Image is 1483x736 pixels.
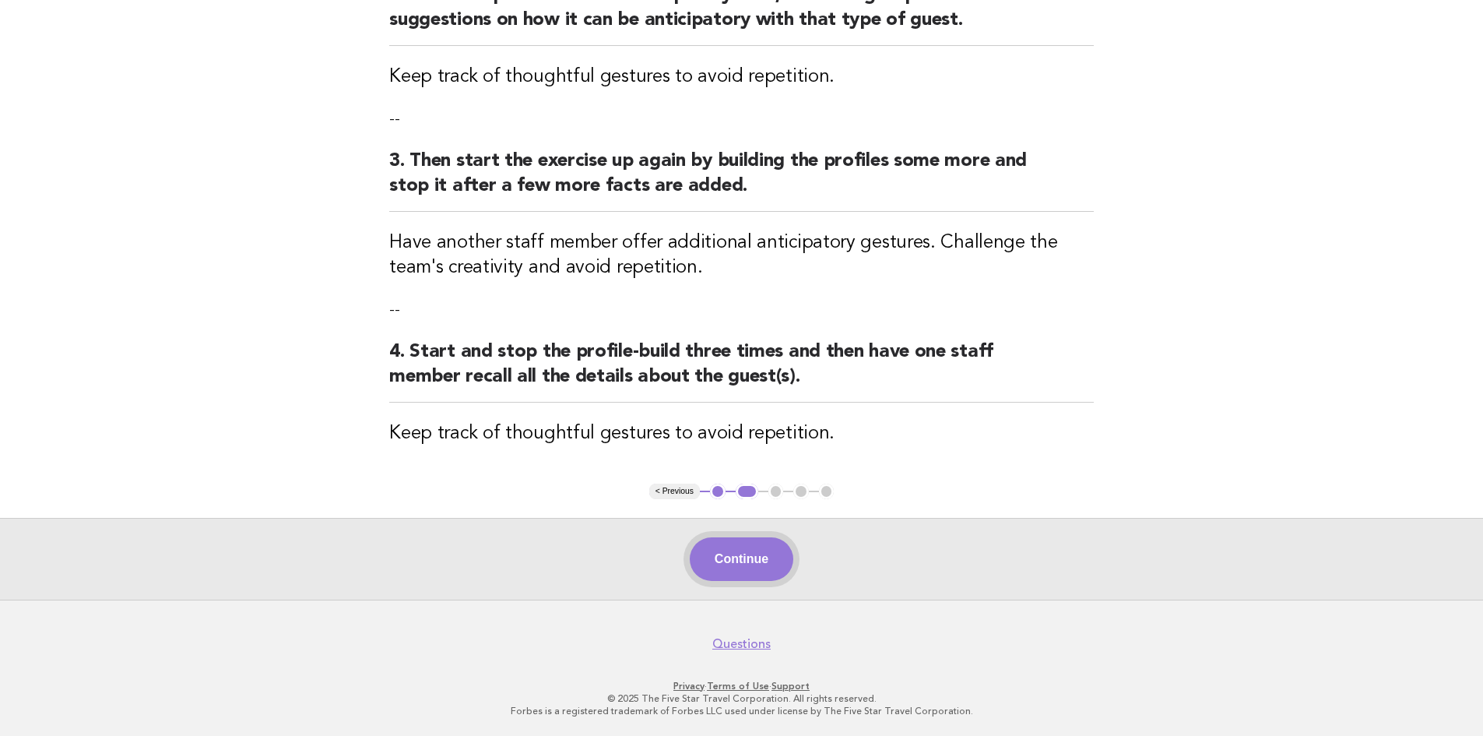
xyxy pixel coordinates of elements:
[710,484,726,499] button: 1
[389,299,1094,321] p: --
[265,692,1218,705] p: © 2025 The Five Star Travel Corporation. All rights reserved.
[712,636,771,652] a: Questions
[673,681,705,692] a: Privacy
[389,421,1094,446] h3: Keep track of thoughtful gestures to avoid repetition.
[389,108,1094,130] p: --
[265,680,1218,692] p: · ·
[707,681,769,692] a: Terms of Use
[771,681,810,692] a: Support
[649,484,700,499] button: < Previous
[736,484,758,499] button: 2
[389,231,1094,280] h3: Have another staff member offer additional anticipatory gestures. Challenge the team's creativity...
[265,705,1218,717] p: Forbes is a registered trademark of Forbes LLC used under license by The Five Star Travel Corpora...
[389,149,1094,212] h2: 3. Then start the exercise up again by building the profiles some more and stop it after a few mo...
[690,537,793,581] button: Continue
[389,340,1094,403] h2: 4. Start and stop the profile-build three times and then have one staff member recall all the det...
[389,65,1094,90] h3: Keep track of thoughtful gestures to avoid repetition.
